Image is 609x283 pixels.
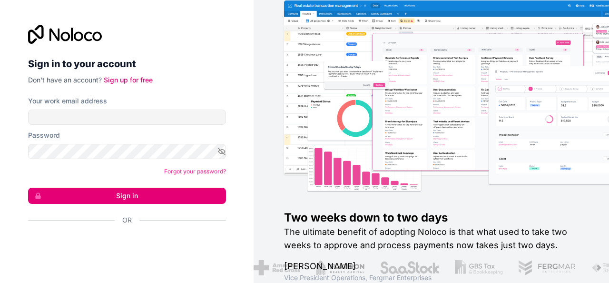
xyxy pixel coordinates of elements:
a: Sign up for free [104,76,153,84]
img: /assets/saastock-C6Zbiodz.png [283,260,343,275]
label: Password [28,131,60,140]
h1: Vice President Operations , Fergmar Enterprises [284,273,579,283]
span: Don't have an account? [28,76,102,84]
h1: [PERSON_NAME] [284,260,579,273]
h1: Two weeks down to two days [284,210,579,225]
h2: The ultimate benefit of adopting Noloco is that what used to take two weeks to approve and proces... [284,225,579,252]
button: Sign in [28,188,226,204]
input: Password [28,144,226,159]
label: Your work email address [28,96,107,106]
h2: Sign in to your account [28,55,226,72]
img: /assets/flatiron-C8eUkumj.png [218,260,268,275]
a: Forgot your password? [164,168,226,175]
span: Or [122,215,132,225]
input: Email address [28,110,226,125]
iframe: Bouton "Se connecter avec Google" [23,235,223,256]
